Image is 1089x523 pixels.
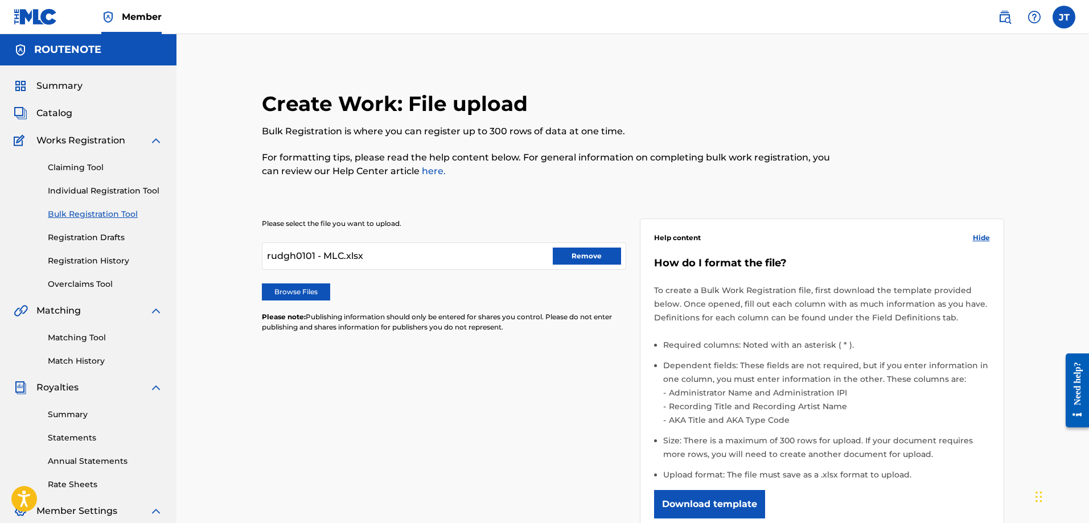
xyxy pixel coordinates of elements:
[998,10,1012,24] img: search
[48,185,163,197] a: Individual Registration Tool
[654,490,765,518] button: Download template
[666,386,990,400] li: Administrator Name and Administration IPI
[122,10,162,23] span: Member
[993,6,1016,28] a: Public Search
[262,219,626,229] p: Please select the file you want to upload.
[14,504,27,518] img: Member Settings
[1035,480,1042,514] div: Drag
[48,232,163,244] a: Registration Drafts
[48,479,163,491] a: Rate Sheets
[663,338,990,359] li: Required columns: Noted with an asterisk ( * ).
[149,134,163,147] img: expand
[663,359,990,434] li: Dependent fields: These fields are not required, but if you enter information in one column, you ...
[663,434,990,468] li: Size: There is a maximum of 300 rows for upload. If your document requires more rows, you will ne...
[1028,10,1041,24] img: help
[262,283,330,300] label: Browse Files
[654,283,990,324] p: To create a Bulk Work Registration file, first download the template provided below. Once opened,...
[654,233,701,243] span: Help content
[262,312,306,321] span: Please note:
[48,409,163,421] a: Summary
[48,455,163,467] a: Annual Statements
[1057,345,1089,436] iframe: Resource Center
[149,504,163,518] img: expand
[48,432,163,444] a: Statements
[262,125,833,138] p: Bulk Registration is where you can register up to 300 rows of data at one time.
[973,233,990,243] span: Hide
[666,400,990,413] li: Recording Title and Recording Artist Name
[34,43,101,56] h5: ROUTENOTE
[14,106,72,120] a: CatalogCatalog
[14,79,83,93] a: SummarySummary
[262,91,533,117] h2: Create Work: File upload
[262,151,833,178] p: For formatting tips, please read the help content below. For general information on completing bu...
[553,248,621,265] button: Remove
[14,304,28,318] img: Matching
[14,134,28,147] img: Works Registration
[36,381,79,394] span: Royalties
[14,43,27,57] img: Accounts
[48,162,163,174] a: Claiming Tool
[262,312,626,332] p: Publishing information should only be entered for shares you control. Please do not enter publish...
[36,134,125,147] span: Works Registration
[101,10,115,24] img: Top Rightsholder
[36,79,83,93] span: Summary
[48,255,163,267] a: Registration History
[654,257,990,270] h5: How do I format the file?
[1032,468,1089,523] iframe: Chat Widget
[48,332,163,344] a: Matching Tool
[14,9,57,25] img: MLC Logo
[48,355,163,367] a: Match History
[149,381,163,394] img: expand
[48,208,163,220] a: Bulk Registration Tool
[420,166,446,176] a: here.
[1053,6,1075,28] div: User Menu
[36,304,81,318] span: Matching
[48,278,163,290] a: Overclaims Tool
[14,381,27,394] img: Royalties
[36,106,72,120] span: Catalog
[267,249,363,263] span: rudgh0101 - MLC.xlsx
[663,468,990,481] li: Upload format: The file must save as a .xlsx format to upload.
[666,413,990,427] li: AKA Title and AKA Type Code
[149,304,163,318] img: expand
[14,79,27,93] img: Summary
[36,504,117,518] span: Member Settings
[14,106,27,120] img: Catalog
[1023,6,1046,28] div: Help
